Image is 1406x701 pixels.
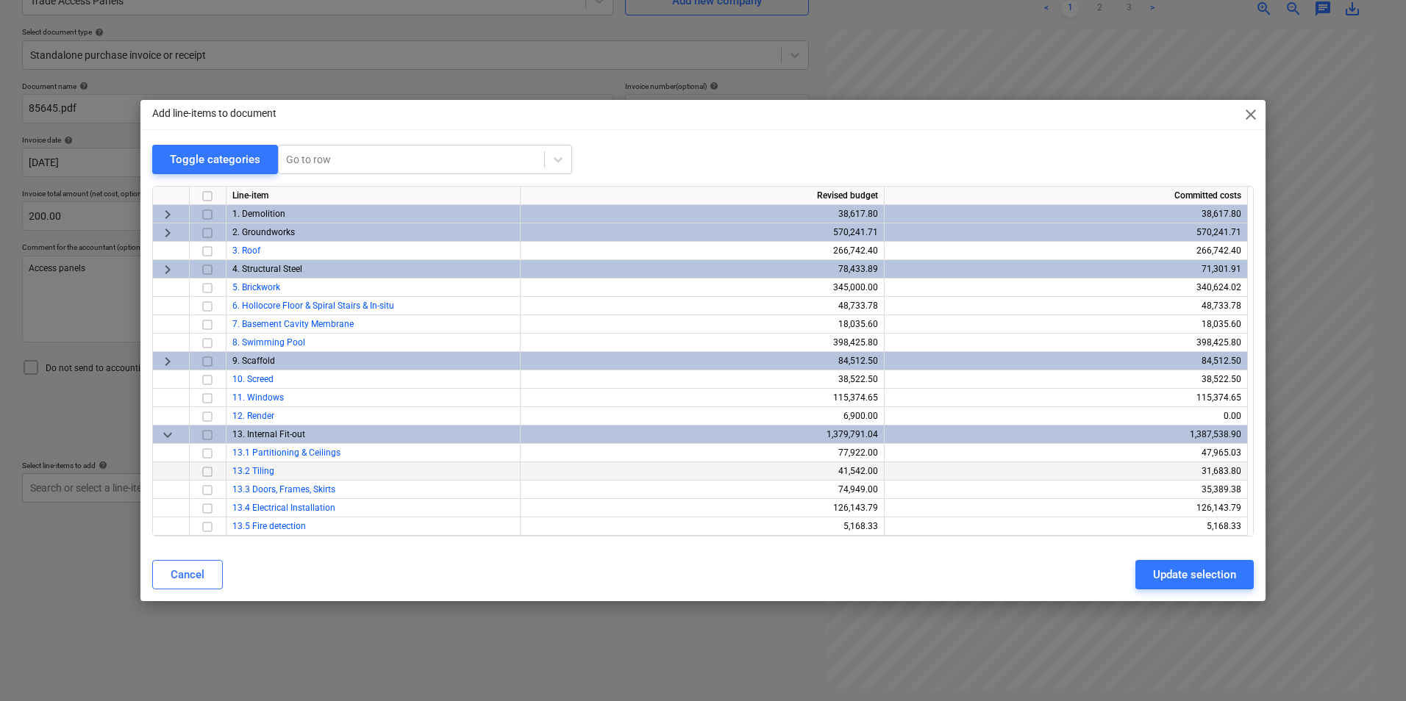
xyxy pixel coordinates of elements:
[527,297,878,315] div: 48,733.78
[1332,630,1406,701] iframe: Chat Widget
[159,426,176,444] span: keyboard_arrow_down
[527,462,878,481] div: 41,542.00
[527,389,878,407] div: 115,374.65
[891,352,1241,370] div: 84,512.50
[159,353,176,370] span: keyboard_arrow_right
[232,503,335,513] a: 13.4 Electrical Installation
[232,411,274,421] a: 12. Render
[527,517,878,536] div: 5,168.33
[891,407,1241,425] div: 0.00
[232,521,306,531] a: 13.5 Fire detection
[232,447,340,458] a: 13.1 Partitioning & Ceilings
[891,260,1241,278] div: 71,301.91
[527,242,878,260] div: 266,742.40
[891,223,1241,242] div: 570,241.71
[527,205,878,223] div: 38,617.80
[527,334,878,352] div: 398,425.80
[159,206,176,223] span: keyboard_arrow_right
[891,499,1241,517] div: 126,143.79
[891,444,1241,462] div: 47,965.03
[232,245,260,256] a: 3. Roof
[891,315,1241,334] div: 18,035.60
[891,462,1241,481] div: 31,683.80
[527,223,878,242] div: 570,241.71
[232,319,354,329] a: 7. Basement Cavity Membrane
[891,334,1241,352] div: 398,425.80
[232,227,295,237] span: 2. Groundworks
[521,187,885,205] div: Revised budget
[152,106,276,121] p: Add line-items to document
[171,565,204,584] div: Cancel
[891,297,1241,315] div: 48,733.78
[891,425,1241,444] div: 1,387,538.90
[232,392,284,403] a: 11. Windows
[891,389,1241,407] div: 115,374.65
[527,444,878,462] div: 77,922.00
[1242,106,1260,123] span: close
[152,145,278,174] button: Toggle categories
[232,264,302,274] span: 4. Structural Steel
[891,517,1241,536] div: 5,168.33
[527,352,878,370] div: 84,512.50
[232,337,305,348] a: 8. Swimming Pool
[1153,565,1236,584] div: Update selection
[232,466,274,476] a: 13.2 Tiling
[527,370,878,389] div: 38,522.50
[891,370,1241,389] div: 38,522.50
[891,205,1241,223] div: 38,617.80
[232,484,335,495] a: 13.3 Doors, Frames, Skirts
[232,356,275,366] span: 9. Scaffold
[152,560,223,589] button: Cancel
[232,374,274,384] a: 10. Screed
[527,425,878,444] div: 1,379,791.04
[527,407,878,425] div: 6,900.00
[226,187,521,205] div: Line-item
[232,282,280,292] a: 5. Brickwork
[1135,560,1254,589] button: Update selection
[527,315,878,334] div: 18,035.60
[891,242,1241,260] div: 266,742.40
[232,301,394,311] a: 6. Hollocore Floor & Spiral Stairs & In-situ
[159,224,176,242] span: keyboard_arrow_right
[232,429,305,439] span: 13. Internal Fit-out
[891,481,1241,499] div: 35,389.38
[170,150,260,169] div: Toggle categories
[527,499,878,517] div: 126,143.79
[159,261,176,278] span: keyboard_arrow_right
[891,278,1241,297] div: 340,624.02
[232,209,285,219] span: 1. Demolition
[885,187,1248,205] div: Committed costs
[527,260,878,278] div: 78,433.89
[527,481,878,499] div: 74,949.00
[527,278,878,297] div: 345,000.00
